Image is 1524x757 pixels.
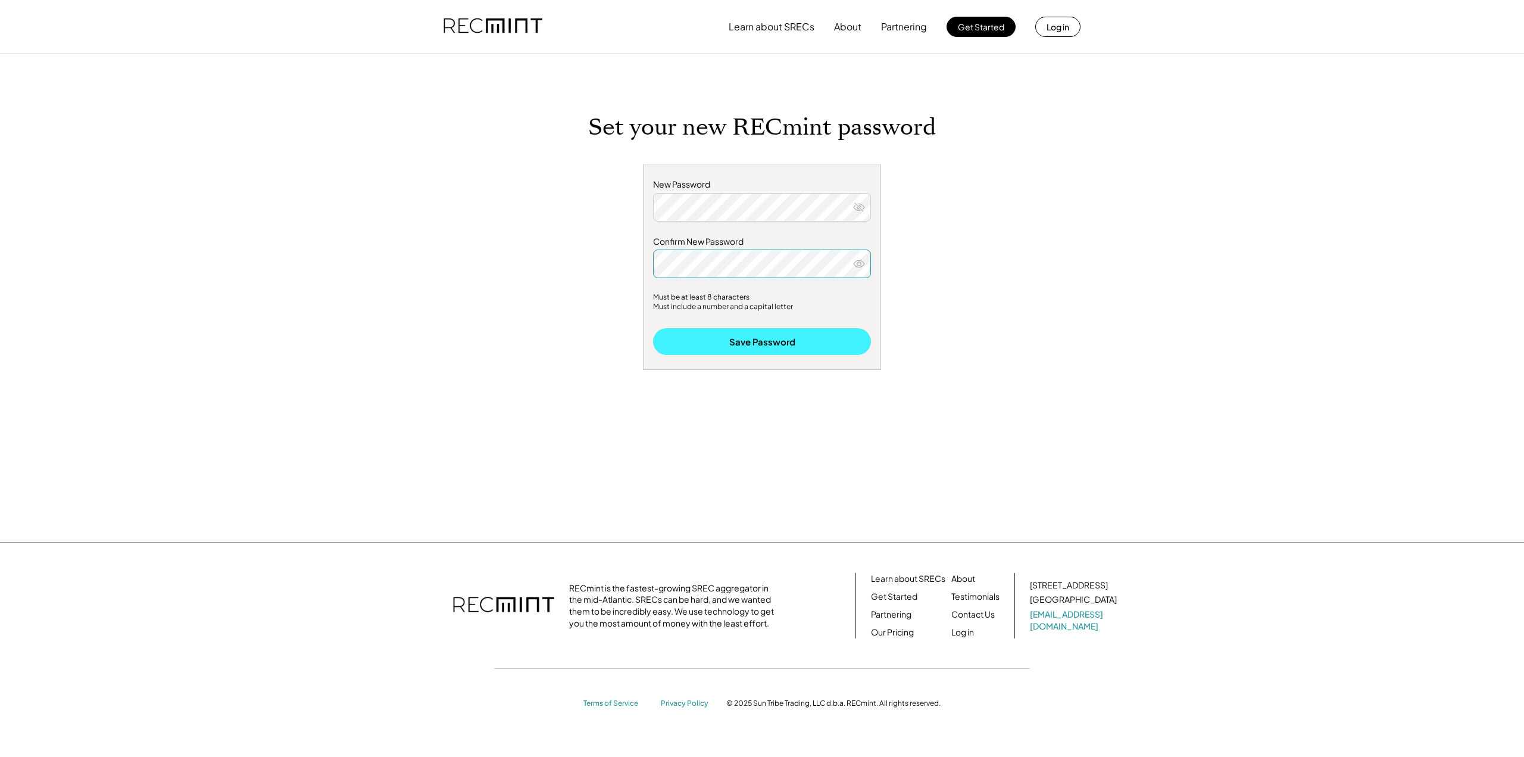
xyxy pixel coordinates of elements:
button: Learn about SRECs [729,15,814,39]
div: RECmint is the fastest-growing SREC aggregator in the mid-Atlantic. SRECs can be hard, and we wan... [569,582,780,629]
div: Must be at least 8 characters Must include a number and a capital letter [653,292,871,314]
div: [STREET_ADDRESS] [1030,580,1108,591]
a: Terms of Service [583,699,649,709]
a: Testimonials [951,591,1000,603]
a: Learn about SRECs [871,573,945,585]
div: © 2025 Sun Tribe Trading, LLC d.b.a. RECmint. All rights reserved. [726,699,941,708]
div: Confirm New Password [653,236,871,248]
a: Partnering [871,609,911,621]
a: Privacy Policy [661,699,714,709]
a: Our Pricing [871,627,914,638]
a: [EMAIL_ADDRESS][DOMAIN_NAME] [1030,609,1119,632]
button: About [834,15,861,39]
a: Log in [951,627,974,638]
a: Contact Us [951,609,995,621]
button: Log in [1035,17,1080,37]
button: Get Started [947,17,1016,37]
img: recmint-logotype%403x.png [453,585,554,627]
div: [GEOGRAPHIC_DATA] [1030,594,1117,606]
button: Partnering [881,15,927,39]
img: recmint-logotype%403x.png [444,7,542,47]
button: Save Password [653,328,871,355]
h1: Set your new RECmint password [588,114,936,145]
a: About [951,573,975,585]
a: Get Started [871,591,917,603]
div: New Password [653,179,871,191]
